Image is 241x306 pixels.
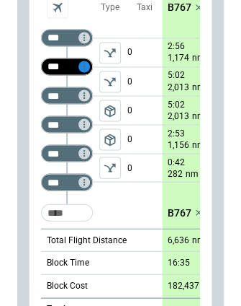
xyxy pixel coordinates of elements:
[99,42,121,64] span: Type of sector
[41,115,93,133] div: Too short
[99,128,121,150] button: left aligned
[168,167,183,180] p: 282
[127,38,162,66] p: 0
[168,110,189,122] p: 2,013
[103,103,117,118] span: package_2
[168,206,191,219] p: B767
[41,204,93,221] div: Too short
[99,157,121,178] button: left aligned
[168,128,185,139] p: 2:53
[168,1,191,14] p: B767
[192,52,205,64] p: nm
[192,110,205,122] p: nm
[168,41,185,52] p: 2:56
[41,144,93,162] div: Too short
[99,71,121,92] span: Type of sector
[99,128,121,150] span: Type of sector
[127,96,162,124] p: 0
[47,234,127,246] p: Total Flight Distance
[186,167,199,180] p: nm
[127,67,162,95] p: 0
[192,234,205,246] p: nm
[41,173,93,191] div: Too short
[99,157,121,178] span: Type of sector
[168,280,218,291] p: 182,437 USD
[168,70,185,81] p: 5:02
[101,1,119,14] p: Type
[168,139,189,151] p: 1,156
[168,81,189,93] p: 2,013
[103,132,117,147] span: package_2
[99,100,121,121] span: Type of sector
[41,29,93,46] div: Too short
[99,71,121,92] button: left aligned
[137,1,153,14] p: Taxi
[47,256,89,268] p: Block Time
[99,42,121,64] button: left aligned
[168,99,185,110] p: 5:02
[168,235,189,245] p: 6,636
[99,100,121,121] button: left aligned
[127,125,162,153] p: 0
[41,58,93,75] div: Too short
[168,257,190,268] p: 16:35
[47,279,88,292] p: Block Cost
[192,139,205,151] p: nm
[41,87,93,104] div: Too short
[168,52,189,64] p: 1,174
[168,157,185,167] p: 0:42
[127,154,162,181] p: 0
[192,81,205,93] p: nm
